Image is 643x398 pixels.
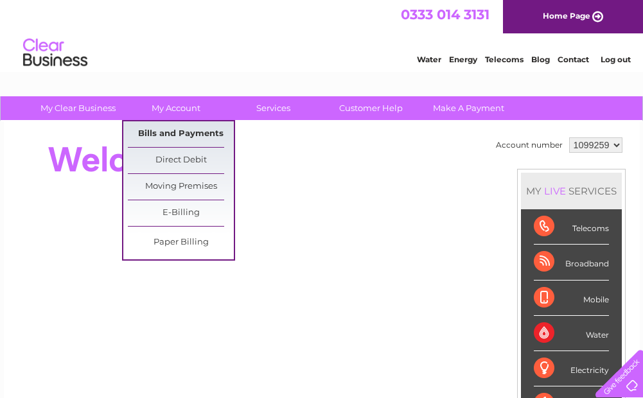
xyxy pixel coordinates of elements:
a: Energy [449,55,477,64]
a: Bills and Payments [128,121,234,147]
a: 0333 014 3131 [401,6,489,22]
a: Paper Billing [128,230,234,255]
div: LIVE [542,185,568,197]
img: logo.png [22,33,88,73]
div: Mobile [534,281,609,316]
a: Direct Debit [128,148,234,173]
a: Make A Payment [416,96,522,120]
td: Account number [493,134,566,156]
div: Electricity [534,351,609,386]
div: MY SERVICES [521,173,622,209]
a: My Clear Business [25,96,131,120]
div: Broadband [534,245,609,280]
a: E-Billing [128,200,234,226]
a: Water [417,55,441,64]
div: Telecoms [534,209,609,245]
a: Blog [531,55,550,64]
a: Customer Help [318,96,424,120]
div: Water [534,316,609,351]
a: Moving Premises [128,174,234,200]
a: Log out [601,55,631,64]
a: Contact [558,55,589,64]
div: Clear Business is a trading name of Verastar Limited (registered in [GEOGRAPHIC_DATA] No. 3667643... [19,7,626,62]
a: Telecoms [485,55,524,64]
a: Services [220,96,326,120]
a: My Account [123,96,229,120]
